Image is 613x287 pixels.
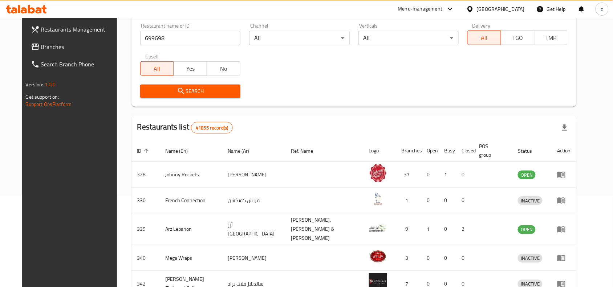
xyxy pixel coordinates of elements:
img: Mega Wraps [369,247,387,266]
span: Get support on: [26,92,59,102]
a: Restaurants Management [25,21,125,38]
span: OPEN [518,225,536,234]
span: z [601,5,603,13]
td: [PERSON_NAME],[PERSON_NAME] & [PERSON_NAME] [285,213,363,245]
span: 1.0.0 [45,80,56,89]
span: Ref. Name [291,147,322,155]
a: Search Branch Phone [25,56,125,73]
button: No [207,61,240,76]
span: Name (Ar) [228,147,259,155]
a: Branches [25,38,125,56]
button: All [467,30,501,45]
td: French Connection [160,188,222,213]
td: 0 [421,245,439,271]
span: OPEN [518,171,536,179]
div: Menu [557,254,571,262]
h2: Restaurants list [137,122,233,134]
td: 0 [421,162,439,188]
div: Total records count [191,122,233,134]
div: Export file [556,119,573,136]
th: Branches [396,140,421,162]
th: Open [421,140,439,162]
td: Mega Wraps [160,245,222,271]
td: 0 [456,162,474,188]
span: All [471,33,498,43]
td: Johnny Rockets [160,162,222,188]
td: فرنش كونكشن [222,188,285,213]
div: [GEOGRAPHIC_DATA] [477,5,525,13]
td: 0 [456,188,474,213]
span: Restaurants Management [41,25,119,34]
input: Search for restaurant name or ID.. [140,31,240,45]
td: 0 [439,245,456,271]
div: Menu [557,196,571,205]
label: Delivery [472,23,491,28]
button: TGO [501,30,535,45]
th: Closed [456,140,474,162]
td: 0 [456,245,474,271]
td: [PERSON_NAME] [222,245,285,271]
div: Menu-management [398,5,443,13]
span: Yes [176,63,204,74]
td: 339 [131,213,160,245]
img: Arz Lebanon [369,219,387,237]
td: 0 [421,188,439,213]
span: ID [137,147,151,155]
span: TGO [504,33,532,43]
span: Status [518,147,541,155]
span: Branches [41,42,119,51]
span: Version: [26,80,44,89]
td: 2 [456,213,474,245]
td: 1 [396,188,421,213]
td: 0 [439,188,456,213]
span: POS group [479,142,504,159]
th: Action [551,140,576,162]
td: 37 [396,162,421,188]
td: 3 [396,245,421,271]
button: All [140,61,174,76]
img: Johnny Rockets [369,164,387,182]
span: Name (En) [166,147,198,155]
span: Search Branch Phone [41,60,119,69]
span: INACTIVE [518,197,543,205]
td: [PERSON_NAME] [222,162,285,188]
td: 1 [421,213,439,245]
div: All [358,31,459,45]
a: Support.OpsPlatform [26,99,72,109]
th: Busy [439,140,456,162]
span: INACTIVE [518,254,543,262]
div: INACTIVE [518,196,543,205]
td: أرز [GEOGRAPHIC_DATA] [222,213,285,245]
td: 340 [131,245,160,271]
div: Menu [557,170,571,179]
button: Yes [173,61,207,76]
span: 41855 record(s) [191,124,232,131]
div: Menu [557,225,571,234]
label: Upsell [145,54,159,59]
span: All [143,63,171,74]
img: French Connection [369,190,387,208]
button: TMP [534,30,568,45]
span: No [210,63,238,74]
div: All [249,31,349,45]
td: 0 [439,213,456,245]
td: 328 [131,162,160,188]
td: 330 [131,188,160,213]
th: Logo [363,140,396,162]
span: TMP [537,33,565,43]
td: Arz Lebanon [160,213,222,245]
button: Search [140,85,240,98]
span: Search [146,87,235,96]
td: 1 [439,162,456,188]
td: 9 [396,213,421,245]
